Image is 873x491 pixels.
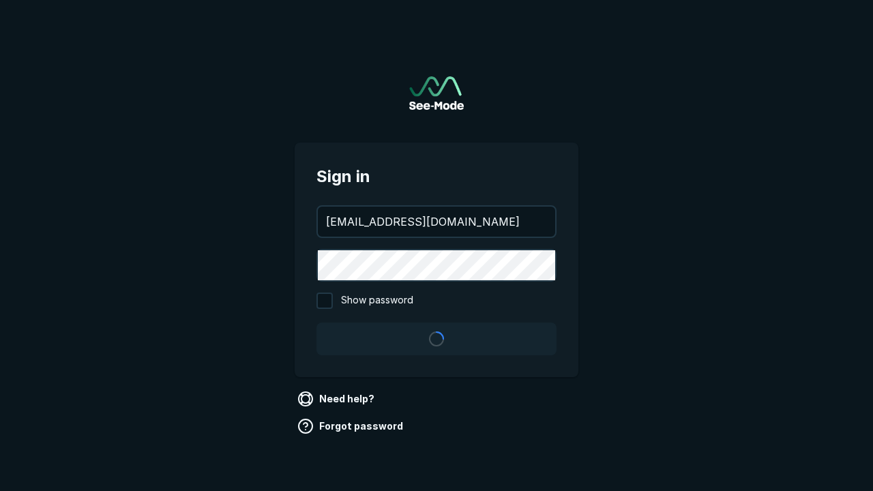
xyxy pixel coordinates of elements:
a: Need help? [295,388,380,410]
span: Sign in [316,164,557,189]
input: your@email.com [318,207,555,237]
a: Forgot password [295,415,409,437]
img: See-Mode Logo [409,76,464,110]
span: Show password [341,293,413,309]
a: Go to sign in [409,76,464,110]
